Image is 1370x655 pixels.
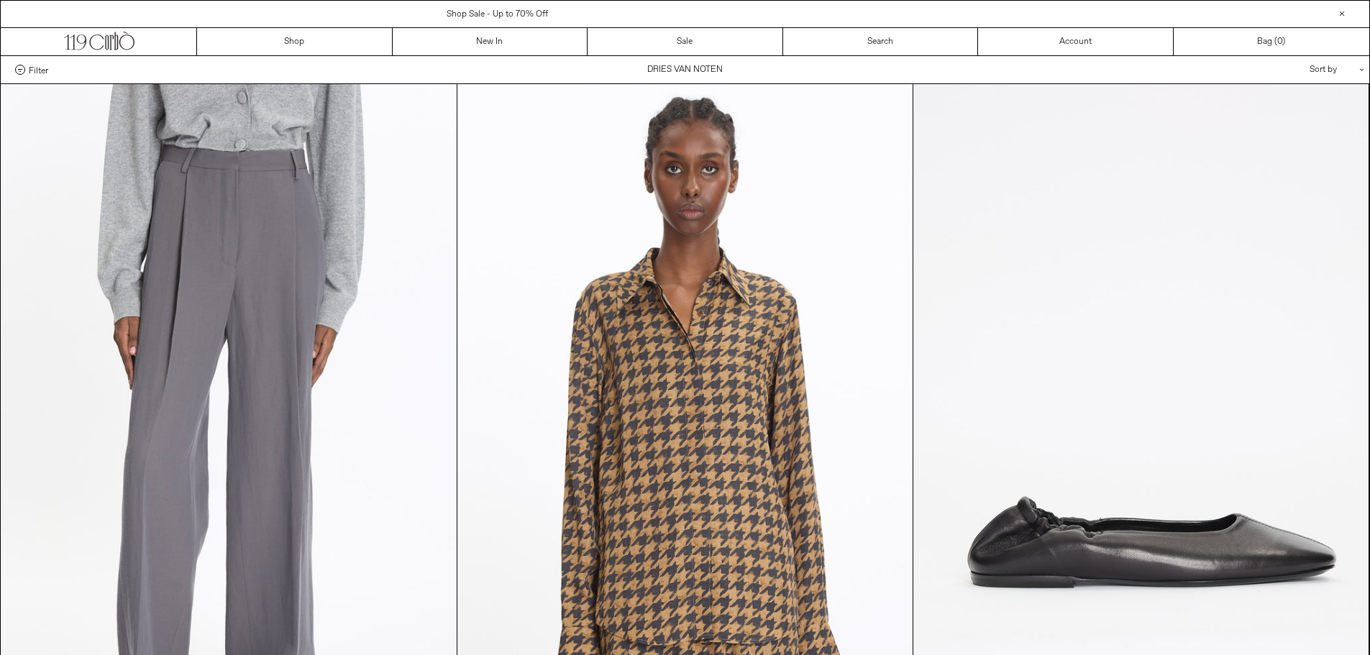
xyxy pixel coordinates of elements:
span: ) [1277,35,1285,48]
a: Sale [588,28,783,55]
a: Search [783,28,979,55]
span: 0 [1277,36,1282,47]
div: Sort by [1225,56,1355,83]
a: Account [978,28,1174,55]
a: New In [393,28,588,55]
a: Shop Sale - Up to 70% Off [447,9,548,20]
span: Filter [29,65,48,75]
a: Bag () [1174,28,1369,55]
a: Shop [197,28,393,55]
